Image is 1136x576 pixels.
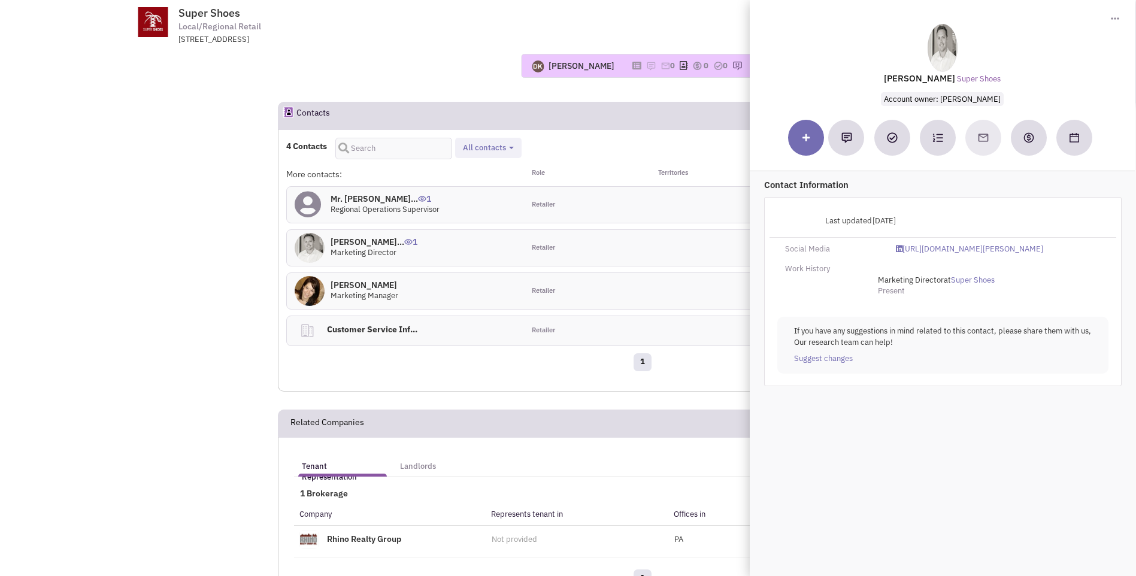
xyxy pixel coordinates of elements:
[331,290,398,301] span: Marketing Manager
[643,168,761,180] div: Territories
[841,132,852,143] img: Add a note
[878,275,995,285] span: at
[794,353,853,365] a: Suggest changes
[486,504,668,525] th: Represents tenant in
[704,60,708,71] span: 0
[777,210,903,232] div: Last updated
[532,243,555,253] span: Retailer
[300,530,318,548] img: rhinorealtygroup.com
[178,6,240,20] span: Super Shoes
[951,275,995,286] a: Super Shoes
[634,353,652,371] a: 1
[296,102,330,129] h2: Contacts
[331,193,440,204] h4: Mr. [PERSON_NAME]...
[418,184,431,204] span: 1
[895,244,1043,255] a: [URL][DOMAIN_NAME][PERSON_NAME]
[302,461,383,483] h5: Tenant Representation
[674,534,683,544] span: PA
[524,168,643,180] div: Role
[178,20,261,33] span: Local/Regional Retail
[532,286,555,296] span: Retailer
[732,61,742,71] img: research-icon.png
[932,132,943,143] img: Subscribe to a cadence
[928,24,958,72] img: 3HHEzfRxQkqIWy8twlfnew.jpg
[532,326,555,335] span: Retailer
[400,461,436,472] h5: Landlords
[794,326,1092,348] p: If you have any suggestions in mind related to this contact, please share them with us, Our resea...
[957,74,1001,85] a: Super Shoes
[777,244,887,255] div: Social Media
[323,316,504,342] h4: Customer Service Inf...
[331,204,440,214] span: Regional Operations Supervisor
[764,178,1122,191] p: Contact Information
[299,323,315,338] img: clarity_building-linegeneral.png
[887,132,898,143] img: Add a Task
[295,276,325,306] img: u1df35q9oEq5y0kvVQcUuw.jpg
[878,286,905,296] span: Present
[881,92,1004,106] span: Account owner: [PERSON_NAME]
[178,34,491,46] div: [STREET_ADDRESS]
[661,61,670,71] img: icon-email-active-16.png
[286,168,523,180] div: More contacts:
[459,142,517,154] button: All contacts
[646,61,656,71] img: icon-note.png
[286,141,327,151] h4: 4 Contacts
[884,72,955,84] lable: [PERSON_NAME]
[549,60,614,72] div: [PERSON_NAME]
[294,504,486,525] th: Company
[331,237,417,247] h4: [PERSON_NAME]...
[532,200,555,210] span: Retailer
[418,196,426,202] img: icon-UserInteraction.png
[404,228,417,247] span: 1
[872,216,895,226] span: [DATE]
[492,534,537,544] span: Not provided
[1070,133,1079,143] img: Schedule a Meeting
[463,143,506,153] span: All contacts
[295,233,325,263] img: 3HHEzfRxQkqIWy8twlfnew.jpg
[670,60,675,71] span: 0
[777,263,887,275] div: Work History
[878,275,944,285] span: Marketing Director
[723,60,728,71] span: 0
[327,533,401,544] a: Rhino Realty Group
[404,239,413,245] img: icon-UserInteraction.png
[713,61,723,71] img: TaskCount.png
[1023,132,1035,144] img: Create a deal
[668,504,895,525] th: Offices in
[296,450,389,474] a: Tenant Representation
[290,410,364,436] h2: Related Companies
[692,61,702,71] img: icon-dealamount.png
[394,450,442,474] a: Landlords
[294,488,348,499] span: 1 Brokerage
[331,280,398,290] h4: [PERSON_NAME]
[331,247,396,257] span: Marketing Director
[335,138,452,159] input: Search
